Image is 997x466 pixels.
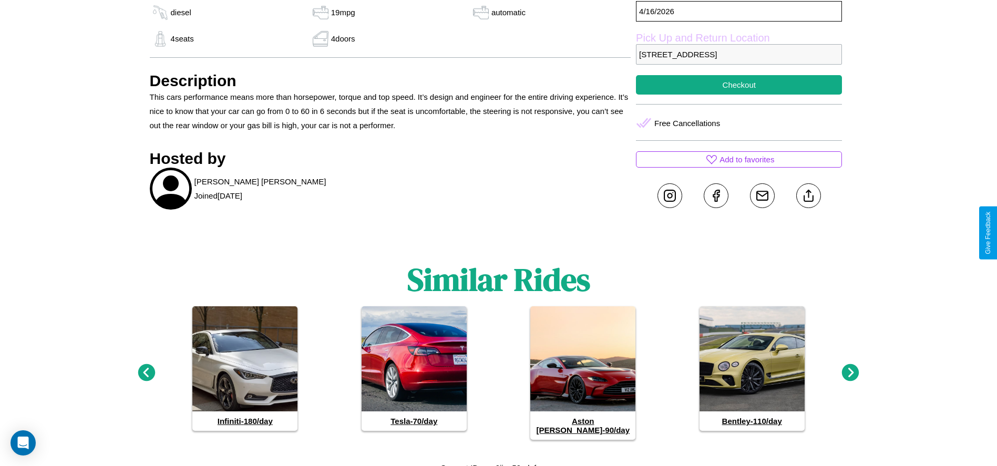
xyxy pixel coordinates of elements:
[331,32,355,46] p: 4 doors
[362,411,467,431] h4: Tesla - 70 /day
[530,306,635,440] a: Aston [PERSON_NAME]-90/day
[362,306,467,431] a: Tesla-70/day
[636,151,842,168] button: Add to favorites
[331,5,355,19] p: 19 mpg
[150,150,631,168] h3: Hosted by
[11,430,36,455] div: Open Intercom Messenger
[636,44,842,65] p: [STREET_ADDRESS]
[150,90,631,132] p: This cars performance means more than horsepower, torque and top speed. It’s design and engineer ...
[171,32,194,46] p: 4 seats
[636,1,842,22] p: 4 / 16 / 2026
[700,411,805,431] h4: Bentley - 110 /day
[194,174,326,189] p: [PERSON_NAME] [PERSON_NAME]
[530,411,635,440] h4: Aston [PERSON_NAME] - 90 /day
[150,72,631,90] h3: Description
[491,5,526,19] p: automatic
[654,116,720,130] p: Free Cancellations
[192,411,297,431] h4: Infiniti - 180 /day
[636,75,842,95] button: Checkout
[192,306,297,431] a: Infiniti-180/day
[310,31,331,47] img: gas
[150,31,171,47] img: gas
[407,258,590,301] h1: Similar Rides
[470,5,491,20] img: gas
[720,152,774,167] p: Add to favorites
[171,5,191,19] p: diesel
[636,32,842,44] label: Pick Up and Return Location
[150,5,171,20] img: gas
[700,306,805,431] a: Bentley-110/day
[194,189,242,203] p: Joined [DATE]
[984,212,992,254] div: Give Feedback
[310,5,331,20] img: gas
